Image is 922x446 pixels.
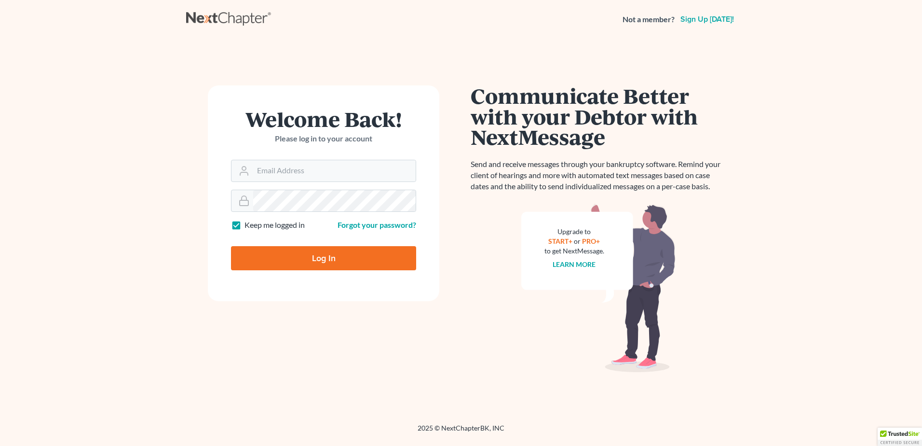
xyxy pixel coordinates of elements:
[544,246,604,256] div: to get NextMessage.
[549,237,573,245] a: START+
[471,85,726,147] h1: Communicate Better with your Debtor with NextMessage
[253,160,416,181] input: Email Address
[231,109,416,129] h1: Welcome Back!
[583,237,600,245] a: PRO+
[471,159,726,192] p: Send and receive messages through your bankruptcy software. Remind your client of hearings and mo...
[623,14,675,25] strong: Not a member?
[678,15,736,23] a: Sign up [DATE]!
[574,237,581,245] span: or
[544,227,604,237] div: Upgrade to
[186,423,736,441] div: 2025 © NextChapterBK, INC
[231,246,416,270] input: Log In
[231,133,416,144] p: Please log in to your account
[338,220,416,229] a: Forgot your password?
[878,428,922,446] div: TrustedSite Certified
[244,220,305,231] label: Keep me logged in
[553,260,596,268] a: Learn more
[521,204,676,373] img: nextmessage_bg-59042aed3d76b12b5cd301f8e5b87938c9018125f34e5fa2b7a6b67550977c72.svg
